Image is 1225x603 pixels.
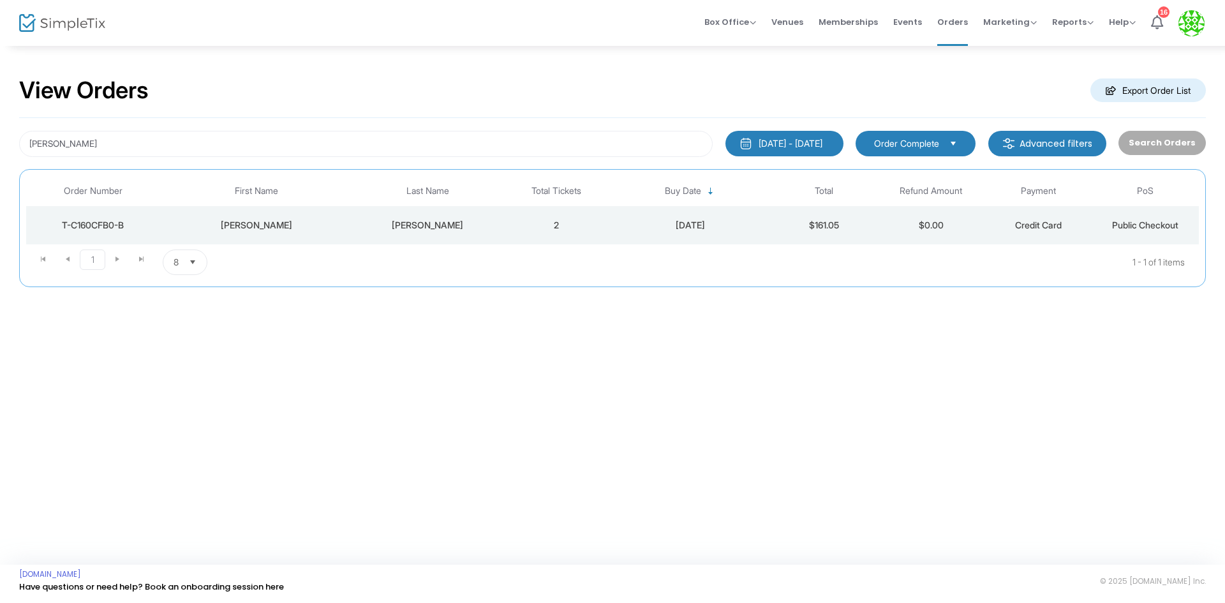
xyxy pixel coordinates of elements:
[1100,576,1206,586] span: © 2025 [DOMAIN_NAME] Inc.
[1002,137,1015,150] img: filter
[19,77,149,105] h2: View Orders
[877,176,984,206] th: Refund Amount
[1158,6,1169,18] div: 16
[1137,186,1154,197] span: PoS
[739,137,752,150] img: monthly
[944,137,962,151] button: Select
[983,16,1037,28] span: Marketing
[29,219,157,232] div: T-C160CFB0-B
[174,256,179,269] span: 8
[356,219,500,232] div: LATOUR
[19,131,713,157] input: Search by name, email, phone, order number, ip address, or last 4 digits of card
[874,137,939,150] span: Order Complete
[184,250,202,274] button: Select
[988,131,1106,156] m-button: Advanced filters
[771,176,878,206] th: Total
[26,176,1199,244] div: Data table
[819,6,878,38] span: Memberships
[665,186,701,197] span: Buy Date
[704,16,756,28] span: Box Office
[80,249,105,270] span: Page 1
[771,206,878,244] td: $161.05
[1052,16,1094,28] span: Reports
[613,219,768,232] div: 6/1/2025
[937,6,968,38] span: Orders
[503,206,610,244] td: 2
[503,176,610,206] th: Total Tickets
[19,581,284,593] a: Have questions or need help? Book an onboarding session here
[759,137,822,150] div: [DATE] - [DATE]
[1112,220,1178,230] span: Public Checkout
[1015,220,1062,230] span: Credit Card
[19,569,81,579] a: [DOMAIN_NAME]
[64,186,122,197] span: Order Number
[334,249,1185,275] kendo-pager-info: 1 - 1 of 1 items
[893,6,922,38] span: Events
[725,131,843,156] button: [DATE] - [DATE]
[1021,186,1056,197] span: Payment
[877,206,984,244] td: $0.00
[406,186,449,197] span: Last Name
[163,219,350,232] div: ANNE
[1090,78,1206,102] m-button: Export Order List
[771,6,803,38] span: Venues
[1109,16,1136,28] span: Help
[706,186,716,197] span: Sortable
[235,186,278,197] span: First Name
